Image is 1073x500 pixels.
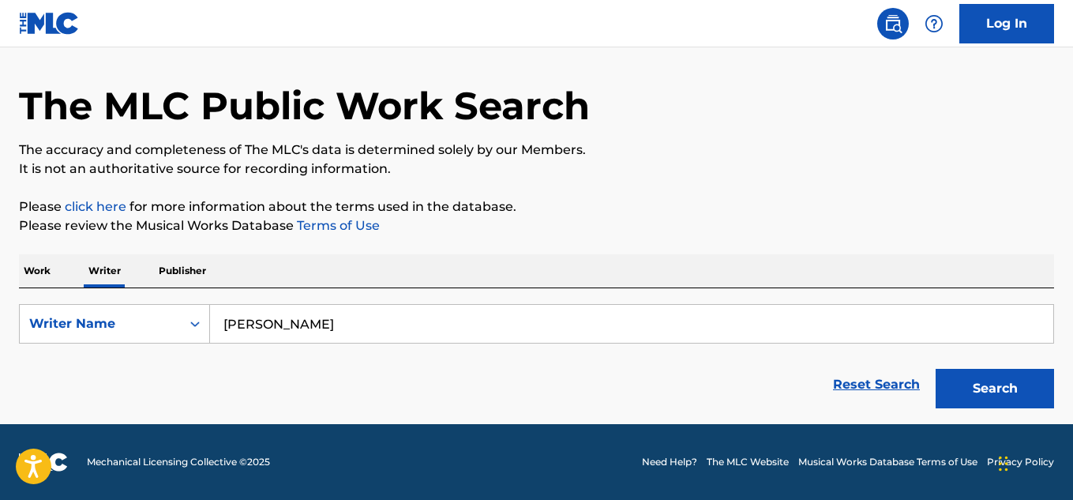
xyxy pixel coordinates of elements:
[19,82,590,130] h1: The MLC Public Work Search
[999,440,1008,487] div: Drag
[19,12,80,35] img: MLC Logo
[19,453,68,472] img: logo
[707,455,789,469] a: The MLC Website
[987,455,1054,469] a: Privacy Policy
[877,8,909,39] a: Public Search
[19,160,1054,179] p: It is not an authoritative source for recording information.
[925,14,944,33] img: help
[65,199,126,214] a: click here
[294,218,380,233] a: Terms of Use
[19,216,1054,235] p: Please review the Musical Works Database
[154,254,211,288] p: Publisher
[825,367,928,402] a: Reset Search
[87,455,270,469] span: Mechanical Licensing Collective © 2025
[959,4,1054,43] a: Log In
[994,424,1073,500] iframe: Chat Widget
[918,8,950,39] div: Help
[642,455,697,469] a: Need Help?
[19,197,1054,216] p: Please for more information about the terms used in the database.
[84,254,126,288] p: Writer
[936,369,1054,408] button: Search
[19,254,55,288] p: Work
[884,14,902,33] img: search
[29,314,171,333] div: Writer Name
[798,455,977,469] a: Musical Works Database Terms of Use
[19,141,1054,160] p: The accuracy and completeness of The MLC's data is determined solely by our Members.
[19,304,1054,416] form: Search Form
